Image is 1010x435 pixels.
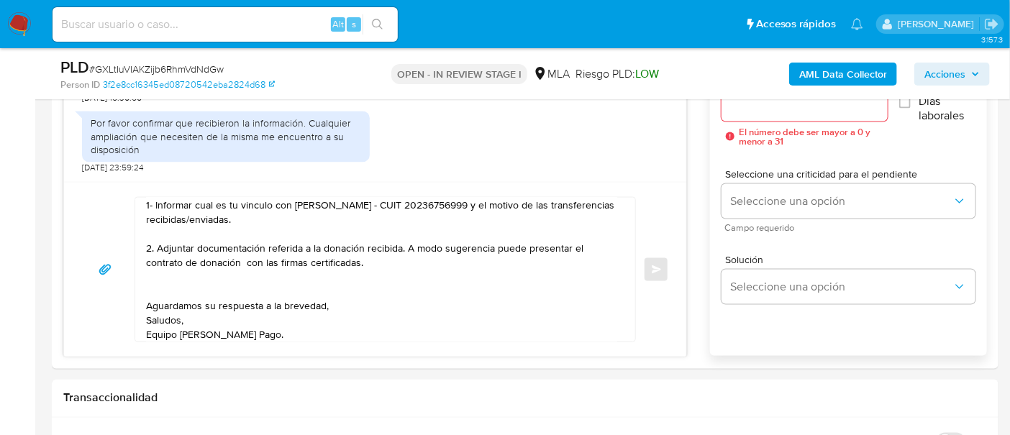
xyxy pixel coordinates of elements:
[363,14,392,35] button: search-icon
[533,66,570,82] div: MLA
[730,194,952,209] span: Seleccione una opción
[332,17,344,31] span: Alt
[725,169,979,179] span: Seleccione una criticidad para el pendiente
[739,127,888,146] span: El número debe ser mayor a 0 y menor a 31
[635,65,659,82] span: LOW
[919,94,975,123] span: Días laborales
[722,95,888,114] input: days_to_wait
[730,280,952,294] span: Seleccione una opción
[789,63,897,86] button: AML Data Collector
[53,15,398,34] input: Buscar usuario o caso...
[91,117,361,157] div: Por favor confirmar que recibieron la información. Cualquier ampliación que necesiten de la misma...
[391,64,527,84] p: OPEN - IN REVIEW STAGE I
[60,55,89,78] b: PLD
[722,184,975,219] button: Seleccione una opción
[914,63,990,86] button: Acciones
[722,270,975,304] button: Seleccione una opción
[851,18,863,30] a: Notificaciones
[82,162,143,174] span: [DATE] 23:59:24
[103,78,275,91] a: 3f2e8cc16345ed08720542eba2824d68
[146,198,617,342] textarea: [PERSON_NAME] Agradecemos su respuesta. Le informamos que la certificación contable adjuntada no ...
[63,391,987,406] h1: Transaccionalidad
[981,34,1003,45] span: 3.157.3
[725,224,979,232] span: Campo requerido
[756,17,837,32] span: Accesos rápidos
[575,66,659,82] span: Riesgo PLD:
[352,17,356,31] span: s
[984,17,999,32] a: Salir
[89,62,224,76] span: # GXLtIuVIAKZijb6RhmVdNdGw
[899,97,911,109] input: Días laborales
[60,78,100,91] b: Person ID
[799,63,887,86] b: AML Data Collector
[725,255,979,265] span: Solución
[898,17,979,31] p: cecilia.zacarias@mercadolibre.com
[924,63,965,86] span: Acciones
